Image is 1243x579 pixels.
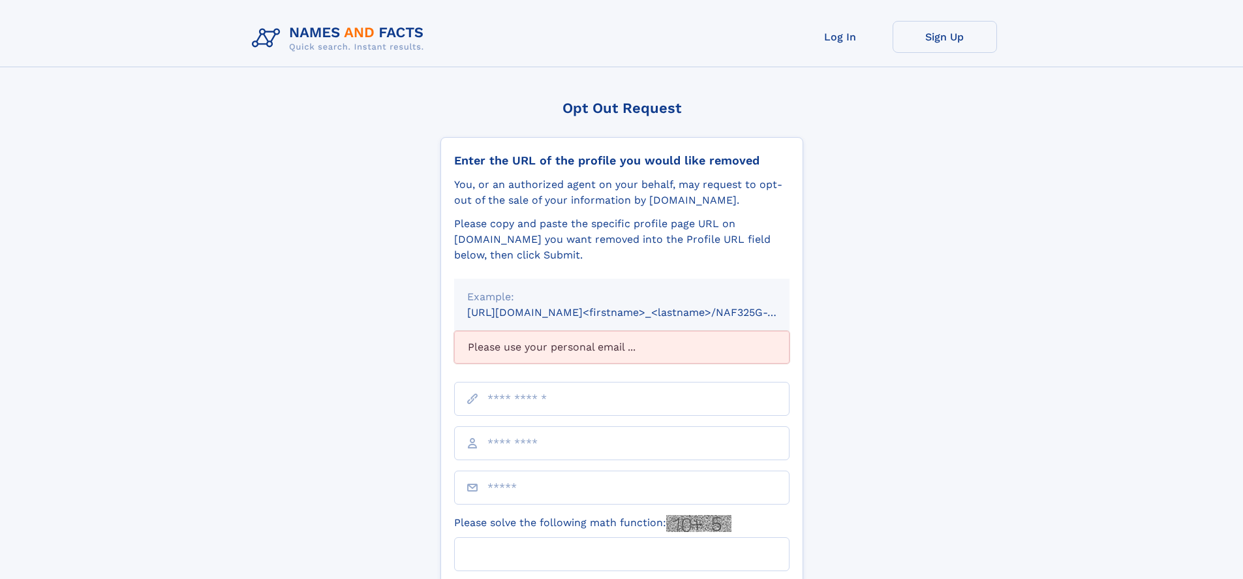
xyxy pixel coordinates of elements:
label: Please solve the following math function: [454,515,731,532]
div: Please use your personal email ... [454,331,790,364]
small: [URL][DOMAIN_NAME]<firstname>_<lastname>/NAF325G-xxxxxxxx [467,306,814,319]
div: You, or an authorized agent on your behalf, may request to opt-out of the sale of your informatio... [454,177,790,208]
img: Logo Names and Facts [247,21,435,56]
a: Log In [788,21,893,53]
div: Enter the URL of the profile you would like removed [454,153,790,168]
div: Opt Out Request [440,100,803,116]
a: Sign Up [893,21,997,53]
div: Example: [467,289,776,305]
div: Please copy and paste the specific profile page URL on [DOMAIN_NAME] you want removed into the Pr... [454,216,790,263]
